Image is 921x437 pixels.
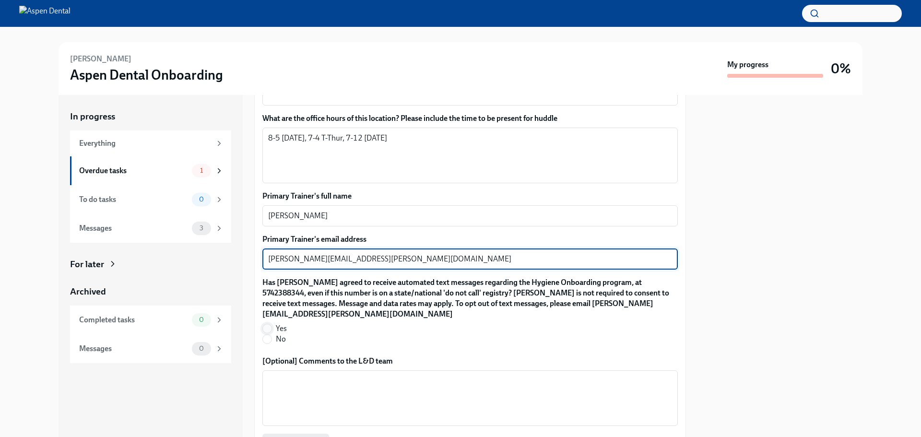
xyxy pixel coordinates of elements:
[70,258,231,271] a: For later
[193,316,210,323] span: 0
[262,113,678,124] label: What are the office hours of this location? Please include the time to be present for huddle
[262,191,678,201] label: Primary Trainer's full name
[70,110,231,123] a: In progress
[70,130,231,156] a: Everything
[276,334,286,344] span: No
[70,214,231,243] a: Messages3
[193,196,210,203] span: 0
[19,6,71,21] img: Aspen Dental
[268,132,672,178] textarea: 8-5 [DATE], 7-4 T-Thur, 7-12 [DATE]
[79,194,188,205] div: To do tasks
[70,185,231,214] a: To do tasks0
[70,306,231,334] a: Completed tasks0
[268,210,672,222] textarea: [PERSON_NAME]
[79,315,188,325] div: Completed tasks
[194,224,209,232] span: 3
[262,277,678,319] label: Has [PERSON_NAME] agreed to receive automated text messages regarding the Hygiene Onboarding prog...
[70,285,231,298] a: Archived
[79,165,188,176] div: Overdue tasks
[79,223,188,234] div: Messages
[268,253,672,265] textarea: [PERSON_NAME][EMAIL_ADDRESS][PERSON_NAME][DOMAIN_NAME]
[70,66,223,83] h3: Aspen Dental Onboarding
[193,345,210,352] span: 0
[831,60,851,77] h3: 0%
[70,54,131,64] h6: [PERSON_NAME]
[262,356,678,366] label: [Optional] Comments to the L&D team
[276,323,287,334] span: Yes
[262,234,678,245] label: Primary Trainer's email address
[79,343,188,354] div: Messages
[70,156,231,185] a: Overdue tasks1
[727,59,768,70] strong: My progress
[70,334,231,363] a: Messages0
[79,138,211,149] div: Everything
[70,258,104,271] div: For later
[194,167,209,174] span: 1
